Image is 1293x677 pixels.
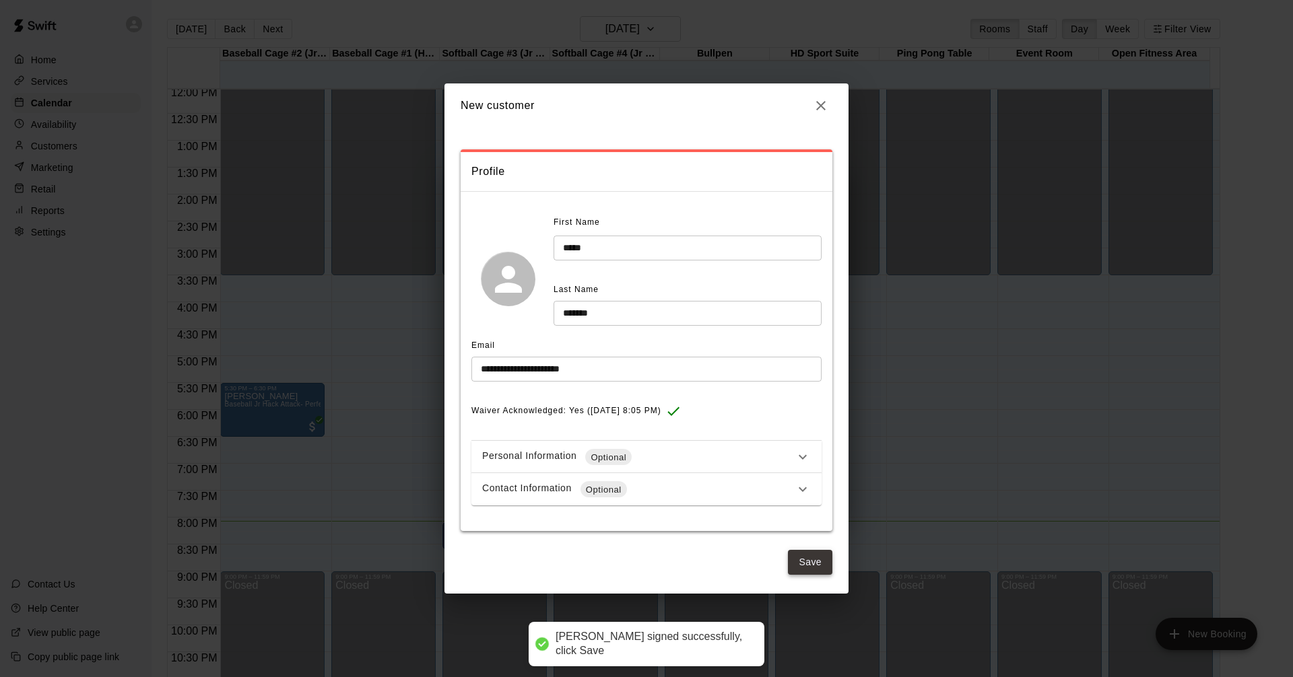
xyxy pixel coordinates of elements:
[461,97,535,114] h6: New customer
[554,212,600,234] span: First Name
[471,473,822,505] div: Contact InformationOptional
[585,451,632,464] span: Optional
[581,483,627,497] span: Optional
[471,163,822,180] span: Profile
[471,441,822,473] div: Personal InformationOptional
[554,285,599,294] span: Last Name
[556,630,751,658] div: [PERSON_NAME] signed successfully, click Save
[482,481,795,497] div: Contact Information
[471,341,495,350] span: Email
[471,400,661,422] span: Waiver Acknowledged: Yes ([DATE] 8:05 PM)
[482,449,795,465] div: Personal Information
[788,550,832,575] button: Save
